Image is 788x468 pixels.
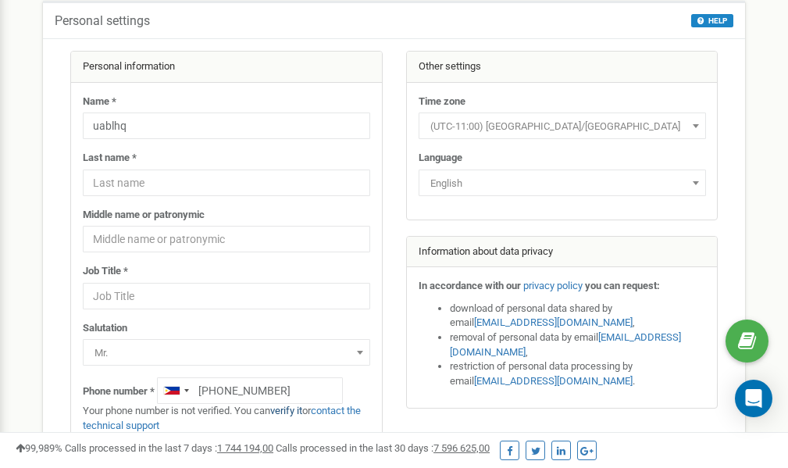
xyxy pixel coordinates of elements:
[217,442,273,454] u: 1 744 194,00
[450,359,706,388] li: restriction of personal data processing by email .
[691,14,733,27] button: HELP
[424,173,701,195] span: English
[83,405,361,431] a: contact the technical support
[735,380,772,417] div: Open Intercom Messenger
[157,377,343,404] input: +1-800-555-55-55
[83,321,127,336] label: Salutation
[270,405,302,416] a: verify it
[276,442,490,454] span: Calls processed in the last 30 days :
[83,208,205,223] label: Middle name or patronymic
[88,342,365,364] span: Mr.
[474,375,633,387] a: [EMAIL_ADDRESS][DOMAIN_NAME]
[158,378,194,403] div: Telephone country code
[450,302,706,330] li: download of personal data shared by email ,
[585,280,660,291] strong: you can request:
[71,52,382,83] div: Personal information
[55,14,150,28] h5: Personal settings
[83,113,370,139] input: Name
[83,404,370,433] p: Your phone number is not verified. You can or
[83,170,370,196] input: Last name
[419,113,706,139] span: (UTC-11:00) Pacific/Midway
[523,280,583,291] a: privacy policy
[83,95,116,109] label: Name *
[407,237,718,268] div: Information about data privacy
[83,283,370,309] input: Job Title
[407,52,718,83] div: Other settings
[450,331,681,358] a: [EMAIL_ADDRESS][DOMAIN_NAME]
[419,151,462,166] label: Language
[83,264,128,279] label: Job Title *
[450,330,706,359] li: removal of personal data by email ,
[65,442,273,454] span: Calls processed in the last 7 days :
[419,170,706,196] span: English
[433,442,490,454] u: 7 596 625,00
[83,226,370,252] input: Middle name or patronymic
[83,151,137,166] label: Last name *
[424,116,701,138] span: (UTC-11:00) Pacific/Midway
[419,280,521,291] strong: In accordance with our
[474,316,633,328] a: [EMAIL_ADDRESS][DOMAIN_NAME]
[83,384,155,399] label: Phone number *
[16,442,62,454] span: 99,989%
[419,95,465,109] label: Time zone
[83,339,370,366] span: Mr.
